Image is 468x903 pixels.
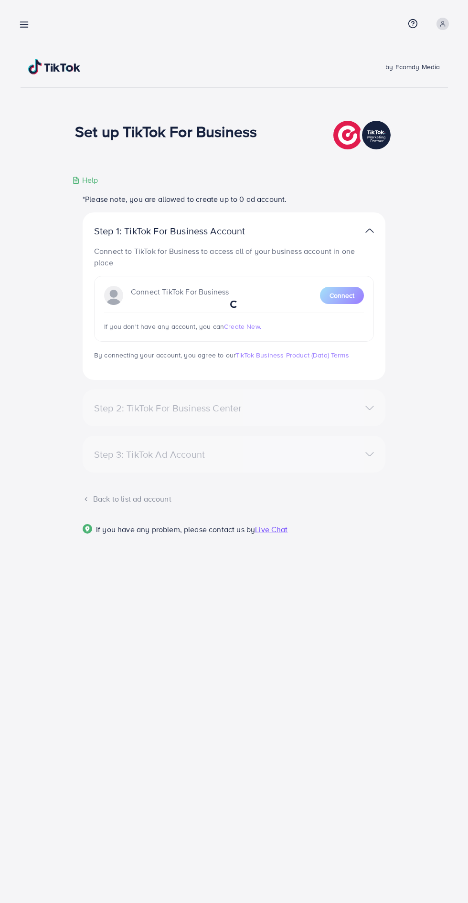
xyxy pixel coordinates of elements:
img: TikTok partner [333,118,393,152]
p: *Please note, you are allowed to create up to 0 ad account. [83,193,385,205]
span: by Ecomdy Media [385,62,440,72]
span: Live Chat [255,524,287,535]
img: TikTok [28,59,81,74]
div: Help [72,175,98,186]
img: Popup guide [83,524,92,534]
h1: Set up TikTok For Business [75,122,257,140]
span: If you have any problem, please contact us by [96,524,255,535]
p: Step 1: TikTok For Business Account [94,225,276,237]
img: TikTok partner [365,224,374,238]
div: Back to list ad account [83,493,385,504]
